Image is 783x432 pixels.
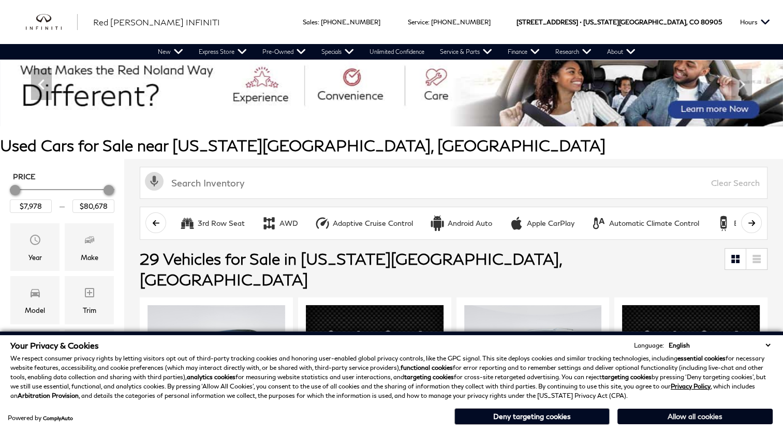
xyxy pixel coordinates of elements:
a: Pre-Owned [255,44,314,60]
div: AWD [279,219,298,228]
span: Your Privacy & Cookies [10,340,99,350]
span: Go to slide 1 [365,107,375,118]
select: Language Select [666,340,773,350]
div: Year [28,252,42,263]
div: Android Auto [430,215,445,231]
a: [STREET_ADDRESS] • [US_STATE][GEOGRAPHIC_DATA], CO 80905 [516,18,722,26]
div: Language: [634,342,664,349]
div: AWD [261,215,277,231]
div: FueltypeFueltype [65,329,114,377]
div: ModelModel [10,276,60,324]
input: Search Inventory [140,167,767,199]
nav: Main Navigation [150,44,643,60]
div: Automatic Climate Control [609,219,699,228]
button: Automatic Climate ControlAutomatic Climate Control [585,212,705,234]
a: Privacy Policy [671,382,711,390]
img: 2021 INFINITI QX50 ESSENTIAL [306,305,444,411]
a: Research [548,44,599,60]
div: YearYear [10,223,60,271]
input: Maximum [72,199,114,213]
div: Android Auto [448,219,492,228]
div: Make [81,252,98,263]
div: Apple CarPlay [509,215,524,231]
img: 2022 INFINITI QX80 LUXE [464,305,602,408]
a: ComplyAuto [43,415,73,421]
div: 3rd Row Seat [198,219,245,228]
button: AWDAWD [256,212,304,234]
span: Year [29,231,41,252]
div: Adaptive Cruise Control [333,219,413,228]
div: Apple CarPlay [527,219,574,228]
div: Minimum Price [10,185,20,195]
a: [PHONE_NUMBER] [431,18,491,26]
span: Go to slide 4 [408,107,419,118]
button: scroll left [145,212,166,233]
button: Apple CarPlayApple CarPlay [503,212,580,234]
div: Automatic Climate Control [591,215,607,231]
a: Express Store [191,44,255,60]
div: FeaturesFeatures [10,329,60,377]
svg: Click to toggle on voice search [145,172,164,191]
span: Red [PERSON_NAME] INFINITI [93,17,220,27]
span: Trim [83,284,96,305]
div: Model [25,305,45,316]
button: Adaptive Cruise ControlAdaptive Cruise Control [309,212,419,234]
div: Price [10,181,114,213]
div: MakeMake [65,223,114,271]
strong: functional cookies [401,364,453,371]
div: Maximum Price [104,185,114,195]
a: Specials [314,44,362,60]
button: Android AutoAndroid Auto [424,212,498,234]
a: infiniti [26,14,78,31]
span: Model [29,284,41,305]
div: Backup Camera [716,215,731,231]
a: New [150,44,191,60]
div: Powered by [8,415,73,421]
p: We respect consumer privacy rights by letting visitors opt out of third-party tracking cookies an... [10,354,773,400]
span: Make [83,231,96,252]
a: [PHONE_NUMBER] [321,18,380,26]
div: 3rd Row Seat [180,215,195,231]
strong: targeting cookies [602,373,652,381]
div: TrimTrim [65,276,114,324]
a: Red [PERSON_NAME] INFINITI [93,16,220,28]
img: 2011 INFINITI G25 X [147,305,285,408]
a: Unlimited Confidence [362,44,432,60]
span: : [428,18,430,26]
a: Finance [500,44,548,60]
span: Service [408,18,428,26]
button: Allow all cookies [617,409,773,424]
strong: essential cookies [677,354,726,362]
h5: Price [13,172,111,181]
strong: Arbitration Provision [18,392,79,399]
button: Deny targeting cookies [454,408,610,425]
strong: analytics cookies [187,373,235,381]
span: Go to slide 3 [394,107,404,118]
img: 2022 INFINITI QX60 LUXE [622,305,760,411]
strong: targeting cookies [404,373,454,381]
a: About [599,44,643,60]
span: 29 Vehicles for Sale in [US_STATE][GEOGRAPHIC_DATA], [GEOGRAPHIC_DATA] [140,249,562,289]
span: : [318,18,319,26]
input: Minimum [10,199,52,213]
button: 3rd Row Seat3rd Row Seat [174,212,250,234]
a: Service & Parts [432,44,500,60]
button: scroll right [741,212,762,233]
div: Previous [31,69,52,100]
img: INFINITI [26,14,78,31]
span: Sales [303,18,318,26]
span: Go to slide 2 [379,107,390,118]
div: Next [731,69,752,100]
div: Adaptive Cruise Control [315,215,330,231]
div: Trim [83,305,96,316]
